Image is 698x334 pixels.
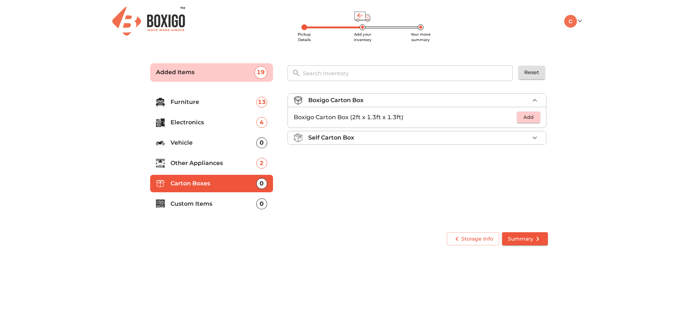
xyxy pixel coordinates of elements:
[156,68,254,77] p: Added Items
[354,32,372,42] span: Add your inventory
[524,68,539,77] span: Reset
[171,159,256,168] p: Other Appliances
[518,66,545,79] button: Reset
[256,198,267,209] div: 0
[256,117,267,128] div: 4
[508,234,542,244] span: Summary
[112,7,185,36] img: Boxigo
[298,65,518,81] input: Search Inventory
[171,200,256,208] p: Custom Items
[256,178,267,189] div: 0
[521,113,537,121] span: Add
[171,98,256,106] p: Furniture
[308,133,354,142] p: Self Carton Box
[453,234,493,244] span: Storage Info
[171,118,256,127] p: Electronics
[447,232,499,246] button: Storage Info
[411,32,430,42] span: Your move summary
[254,66,267,79] div: 19
[256,158,267,169] div: 2
[256,137,267,148] div: 0
[308,96,364,105] p: Boxigo Carton Box
[294,96,302,105] img: boxigo_carton_box
[502,232,548,246] button: Summary
[171,138,256,147] p: Vehicle
[171,179,256,188] p: Carton Boxes
[256,97,267,108] div: 13
[294,133,302,142] img: self_carton_box
[298,32,311,42] span: Pickup Details
[294,113,517,122] p: Boxigo Carton Box (2ft x 1.3ft x 1.3ft)
[517,112,540,123] button: Add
